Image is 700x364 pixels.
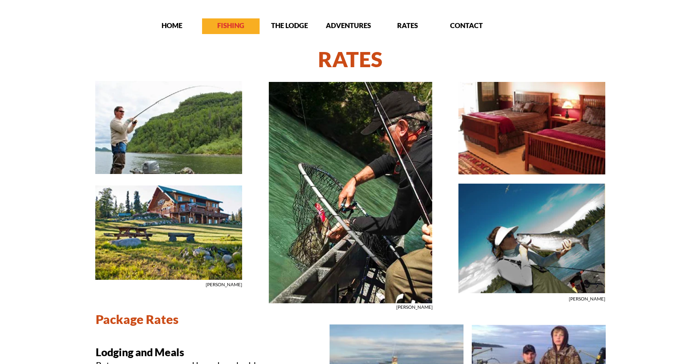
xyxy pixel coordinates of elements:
[95,185,243,280] img: View of the lawn at our Alaskan fishing lodge.
[569,295,605,303] p: [PERSON_NAME]
[396,303,433,311] p: [PERSON_NAME]
[143,21,201,30] p: HOME
[268,81,433,304] img: Catch and release Alaskan salmon
[261,21,318,30] p: THE LODGE
[438,21,495,30] p: CONTACT
[458,183,606,294] img: Kiss that Alaskan salmon
[458,81,606,175] img: Beautiful rooms at our Alaskan fishing lodge
[379,21,436,30] p: RATES
[206,281,242,289] p: [PERSON_NAME]
[96,311,308,327] p: Package Rates
[95,81,243,174] img: Fishing on an Alaskan flyout adventure
[320,21,377,30] p: ADVENTURES
[202,21,260,30] p: FISHING
[96,345,308,359] p: Lodging and Meals
[74,43,626,76] h1: RATES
